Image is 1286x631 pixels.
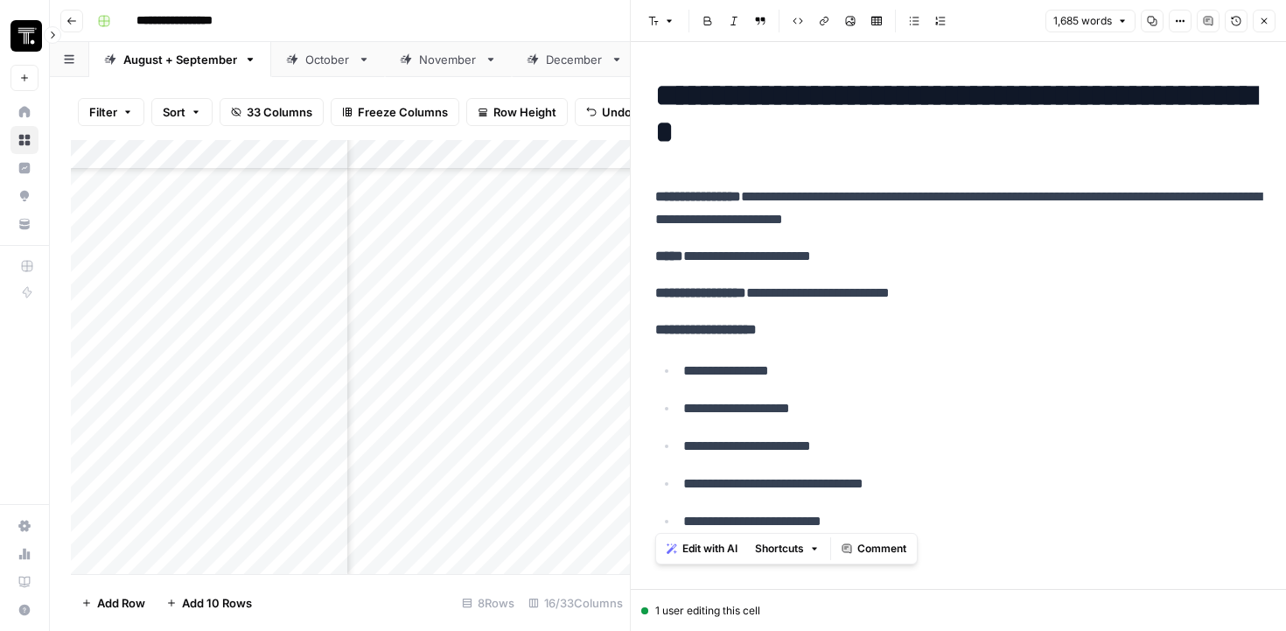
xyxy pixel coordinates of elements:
[97,594,145,612] span: Add Row
[748,537,827,560] button: Shortcuts
[641,603,1276,619] div: 1 user editing this cell
[575,98,643,126] button: Undo
[10,512,38,540] a: Settings
[156,589,262,617] button: Add 10 Rows
[151,98,213,126] button: Sort
[10,596,38,624] button: Help + Support
[10,126,38,154] a: Browse
[857,541,906,557] span: Comment
[682,541,737,557] span: Edit with AI
[271,42,385,77] a: October
[521,589,630,617] div: 16/33 Columns
[358,103,448,121] span: Freeze Columns
[10,20,42,52] img: Thoughtspot Logo
[163,103,185,121] span: Sort
[835,537,913,560] button: Comment
[182,594,252,612] span: Add 10 Rows
[220,98,324,126] button: 33 Columns
[123,51,237,68] div: August + September
[10,182,38,210] a: Opportunities
[10,14,38,58] button: Workspace: Thoughtspot
[10,154,38,182] a: Insights
[10,210,38,238] a: Your Data
[1053,13,1112,29] span: 1,685 words
[10,540,38,568] a: Usage
[331,98,459,126] button: Freeze Columns
[493,103,556,121] span: Row Height
[755,541,804,557] span: Shortcuts
[305,51,351,68] div: October
[385,42,512,77] a: November
[247,103,312,121] span: 33 Columns
[512,42,638,77] a: December
[10,568,38,596] a: Learning Hub
[89,103,117,121] span: Filter
[546,51,604,68] div: December
[455,589,521,617] div: 8 Rows
[466,98,568,126] button: Row Height
[602,103,632,121] span: Undo
[419,51,478,68] div: November
[660,537,744,560] button: Edit with AI
[71,589,156,617] button: Add Row
[1045,10,1136,32] button: 1,685 words
[10,98,38,126] a: Home
[89,42,271,77] a: August + September
[78,98,144,126] button: Filter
